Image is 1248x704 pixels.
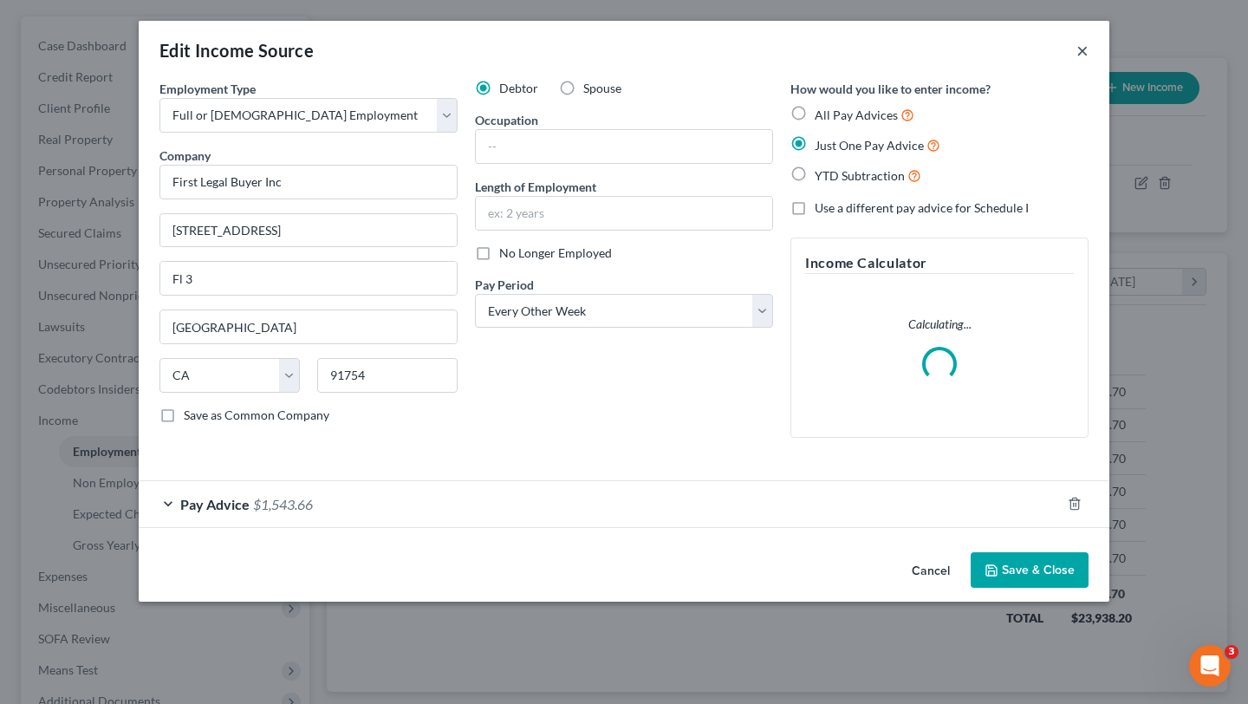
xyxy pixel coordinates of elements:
label: Occupation [475,111,538,129]
span: Save as Common Company [184,407,329,422]
input: Enter zip... [317,358,458,393]
input: Search company by name... [159,165,458,199]
span: Spouse [583,81,621,95]
button: × [1076,40,1089,61]
h5: Income Calculator [805,252,1074,274]
span: Employment Type [159,81,256,96]
label: Length of Employment [475,178,596,196]
input: Enter address... [160,214,457,247]
input: -- [476,130,772,163]
span: YTD Subtraction [815,168,905,183]
span: 3 [1225,645,1238,659]
button: Cancel [898,554,964,589]
input: Enter city... [160,310,457,343]
span: No Longer Employed [499,245,612,260]
span: Use a different pay advice for Schedule I [815,200,1029,215]
input: ex: 2 years [476,197,772,230]
label: How would you like to enter income? [790,80,991,98]
span: $1,543.66 [253,496,313,512]
div: Edit Income Source [159,38,314,62]
span: Pay Advice [180,496,250,512]
iframe: Intercom live chat [1189,645,1231,687]
span: Just One Pay Advice [815,138,924,153]
span: All Pay Advices [815,108,898,122]
span: Company [159,148,211,163]
span: Pay Period [475,277,534,292]
button: Save & Close [971,552,1089,589]
input: Unit, Suite, etc... [160,262,457,295]
p: Calculating... [805,316,1074,333]
span: Debtor [499,81,538,95]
